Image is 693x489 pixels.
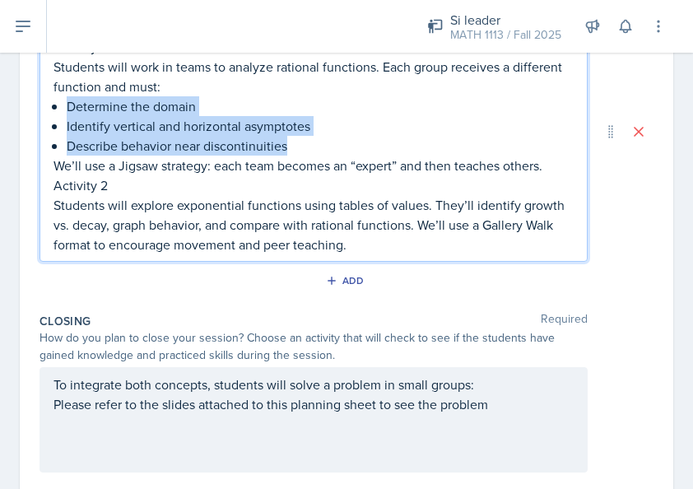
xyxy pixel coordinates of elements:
[329,274,365,287] div: Add
[67,116,574,136] p: Identify vertical and horizontal asymptotes
[53,57,574,96] p: Students will work in teams to analyze rational functions. Each group receives a different functi...
[53,394,574,414] p: Please refer to the slides attached to this planning sheet to see the problem
[40,329,588,364] div: How do you plan to close your session? Choose an activity that will check to see if the students ...
[53,175,574,195] p: Activity 2
[450,26,561,44] div: MATH 1113 / Fall 2025
[320,268,374,293] button: Add
[40,313,91,329] label: Closing
[450,10,561,30] div: Si leader
[53,375,574,394] p: To integrate both concepts, students will solve a problem in small groups:
[67,96,574,116] p: Determine the domain
[53,156,574,175] p: We’ll use a Jigsaw strategy: each team becomes an “expert” and then teaches others.
[541,313,588,329] span: Required
[53,195,574,254] p: Students will explore exponential functions using tables of values. They’ll identify growth vs. d...
[67,136,574,156] p: Describe behavior near discontinuities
